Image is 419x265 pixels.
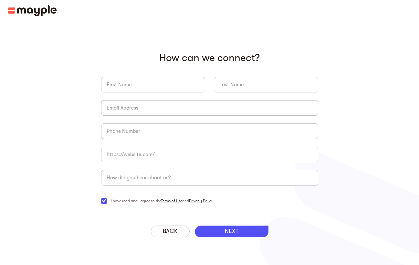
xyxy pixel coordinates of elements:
input: Last Name [214,77,318,92]
a: Privacy Policy [189,199,214,203]
input: https://website.com/ [101,147,318,162]
input: First Name [101,77,205,92]
img: Mayple logo [8,5,57,16]
form: briefForm [101,52,318,218]
span: I have read and I agree to the and [111,197,214,205]
input: Phone Number [101,123,318,139]
p: Back [163,228,178,235]
a: Terms of Use [161,199,182,203]
input: Email Address [101,100,318,116]
input: How did you hear about us? [101,170,318,185]
p: NEXT [225,228,238,235]
p: How can we connect? [101,52,318,64]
